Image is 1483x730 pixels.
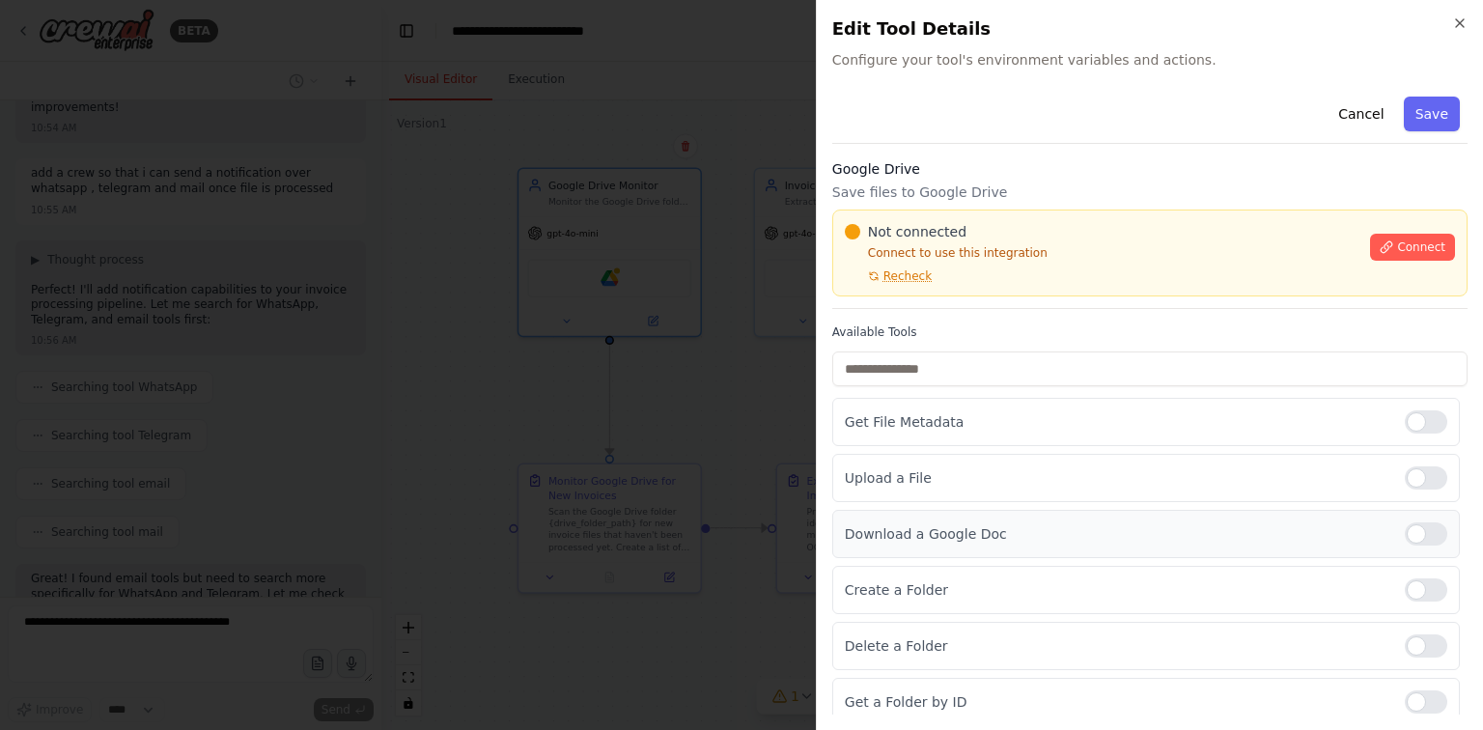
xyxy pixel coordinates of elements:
[845,268,932,284] button: Recheck
[845,636,1389,656] p: Delete a Folder
[832,15,1468,42] h2: Edit Tool Details
[1327,97,1395,131] button: Cancel
[883,268,932,284] span: Recheck
[1397,239,1445,255] span: Connect
[845,245,1359,261] p: Connect to use this integration
[1370,234,1455,261] button: Connect
[832,50,1468,70] span: Configure your tool's environment variables and actions.
[845,692,1389,712] p: Get a Folder by ID
[845,412,1389,432] p: Get File Metadata
[832,182,1468,202] p: Save files to Google Drive
[868,222,966,241] span: Not connected
[845,580,1389,600] p: Create a Folder
[845,524,1389,544] p: Download a Google Doc
[832,159,1468,179] h3: Google Drive
[832,324,1468,340] label: Available Tools
[845,468,1389,488] p: Upload a File
[1404,97,1460,131] button: Save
